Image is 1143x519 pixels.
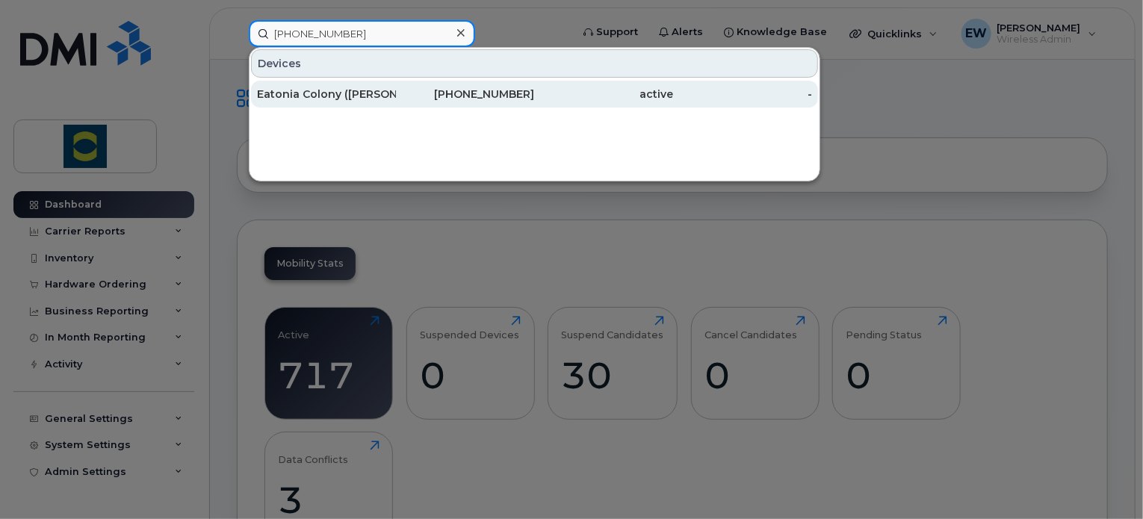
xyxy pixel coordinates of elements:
div: active [535,87,674,102]
a: Eatonia Colony ([PERSON_NAME])[PHONE_NUMBER]active- [251,81,818,108]
div: Eatonia Colony ([PERSON_NAME]) [257,87,396,102]
div: [PHONE_NUMBER] [396,87,535,102]
div: - [673,87,812,102]
div: Devices [251,49,818,78]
